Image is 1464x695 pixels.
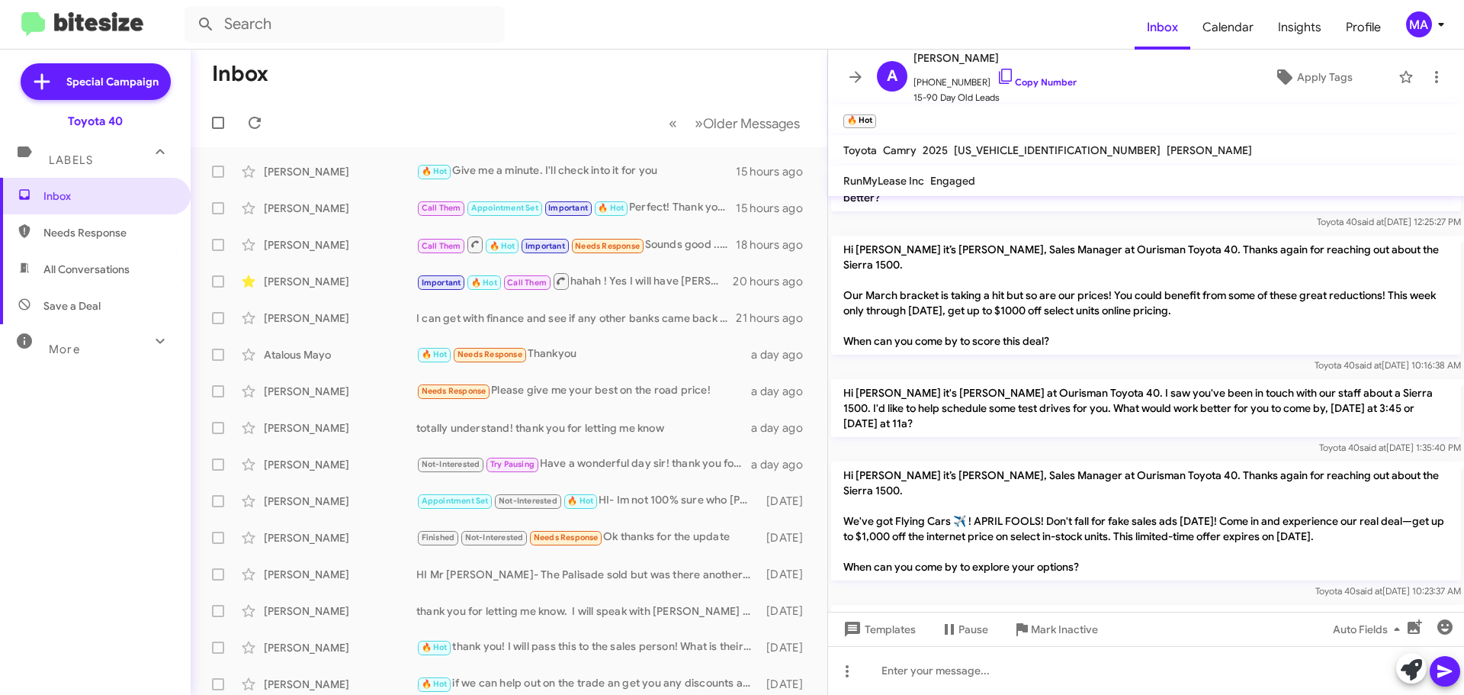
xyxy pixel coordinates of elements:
[416,346,751,363] div: Thankyou
[264,677,416,692] div: [PERSON_NAME]
[212,62,268,86] h1: Inbox
[422,278,461,288] span: Important
[422,166,448,176] span: 🔥 Hot
[21,63,171,100] a: Special Campaign
[264,164,416,179] div: [PERSON_NAME]
[598,203,624,213] span: 🔥 Hot
[264,237,416,253] div: [PERSON_NAME]
[831,462,1461,581] p: Hi [PERSON_NAME] it’s [PERSON_NAME], Sales Manager at Ourisman Toyota 40. Thanks again for reachi...
[416,199,736,217] div: Perfect! Thank you! [PERSON_NAME] will be reaching out shortly
[416,675,759,693] div: if we can help out on the trade an get you any discounts available you would be in a better position
[416,235,736,254] div: Sounds good .. Many thanks
[264,420,416,436] div: [PERSON_NAME]
[751,457,815,472] div: a day ago
[1190,5,1266,50] a: Calendar
[575,241,640,251] span: Needs Response
[534,533,599,542] span: Needs Response
[759,677,815,692] div: [DATE]
[930,174,975,188] span: Engaged
[736,237,815,253] div: 18 hours ago
[422,533,455,542] span: Finished
[1031,616,1098,643] span: Mark Inactive
[1297,63,1353,91] span: Apply Tags
[733,274,815,289] div: 20 hours ago
[831,379,1461,437] p: Hi [PERSON_NAME] it's [PERSON_NAME] at Ourisman Toyota 40. I saw you've been in touch with our st...
[264,274,416,289] div: [PERSON_NAME]
[264,384,416,399] div: [PERSON_NAME]
[422,386,486,396] span: Needs Response
[660,108,686,139] button: Previous
[843,174,924,188] span: RunMyLease Inc
[422,496,489,506] span: Appointment Set
[1000,616,1110,643] button: Mark Inactive
[954,143,1161,157] span: [US_VEHICLE_IDENTIFICATION_NUMBER]
[751,384,815,399] div: a day ago
[958,616,988,643] span: Pause
[416,420,751,436] div: totally understand! thank you for letting me know
[759,640,815,655] div: [DATE]
[1393,11,1447,37] button: MA
[1355,359,1382,371] span: said at
[840,616,916,643] span: Templates
[68,114,123,129] div: Toyota 40
[416,529,759,546] div: Ok thanks for the update
[997,76,1077,88] a: Copy Number
[416,310,736,326] div: I can get with finance and see if any other banks came back with less down payment needed!
[422,642,448,652] span: 🔥 Hot
[1234,63,1391,91] button: Apply Tags
[751,420,815,436] div: a day ago
[185,6,505,43] input: Search
[759,530,815,545] div: [DATE]
[465,533,524,542] span: Not-Interested
[1135,5,1190,50] a: Inbox
[1321,616,1418,643] button: Auto Fields
[843,143,877,157] span: Toyota
[759,567,815,582] div: [DATE]
[416,603,759,619] div: thank you for letting me know. I will speak with [PERSON_NAME] and see if there is a way to find ...
[567,496,593,506] span: 🔥 Hot
[264,347,416,362] div: Atalous Mayo
[669,114,677,133] span: «
[1266,5,1334,50] a: Insights
[490,241,515,251] span: 🔥 Hot
[507,278,547,288] span: Call Them
[43,225,173,240] span: Needs Response
[471,278,497,288] span: 🔥 Hot
[843,114,876,128] small: 🔥 Hot
[422,241,461,251] span: Call Them
[831,236,1461,355] p: Hi [PERSON_NAME] it’s [PERSON_NAME], Sales Manager at Ourisman Toyota 40. Thanks again for reachi...
[703,115,800,132] span: Older Messages
[264,310,416,326] div: [PERSON_NAME]
[751,347,815,362] div: a day ago
[759,603,815,619] div: [DATE]
[548,203,588,213] span: Important
[264,201,416,216] div: [PERSON_NAME]
[416,639,759,656] div: thank you! I will pass this to the sales person! What is their name?
[928,616,1000,643] button: Pause
[736,164,815,179] div: 15 hours ago
[1357,216,1384,227] span: said at
[1356,585,1382,597] span: said at
[416,455,751,473] div: Have a wonderful day sir! thank you for your kind words.
[887,64,897,88] span: A
[471,203,538,213] span: Appointment Set
[736,310,815,326] div: 21 hours ago
[264,567,416,582] div: [PERSON_NAME]
[1334,5,1393,50] span: Profile
[416,382,751,400] div: Please give me your best on the road price!
[736,201,815,216] div: 15 hours ago
[913,49,1077,67] span: [PERSON_NAME]
[660,108,809,139] nav: Page navigation example
[264,640,416,655] div: [PERSON_NAME]
[695,114,703,133] span: »
[422,459,480,469] span: Not-Interested
[43,298,101,314] span: Save a Deal
[457,349,522,359] span: Needs Response
[913,67,1077,90] span: [PHONE_NUMBER]
[1317,216,1461,227] span: Toyota 40 [DATE] 12:25:27 PM
[43,188,173,204] span: Inbox
[49,343,80,356] span: More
